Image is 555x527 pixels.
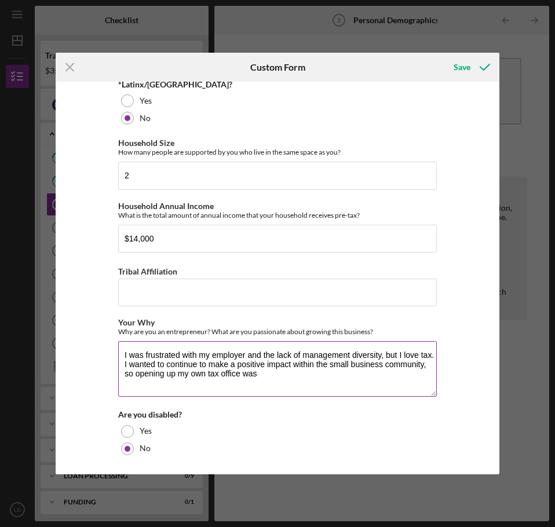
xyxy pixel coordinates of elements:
[140,96,152,105] label: Yes
[118,341,437,397] textarea: I was frustrated with my employer and the lack of management diversity, but I love tax. I wanted ...
[118,148,437,156] div: How many people are supported by you who live in the same space as you?
[118,327,437,336] div: Why are you an entrepreneur? What are you passionate about growing this business?
[118,317,155,327] label: Your Why
[140,426,152,435] label: Yes
[118,410,437,419] div: Are you disabled?
[118,211,437,219] div: What is the total amount of annual income that your household receives pre-tax?
[442,56,499,79] button: Save
[118,80,437,89] div: *Latinx/[GEOGRAPHIC_DATA]?
[454,56,470,79] div: Save
[118,266,177,276] label: Tribal Affiliation
[250,62,305,72] h6: Custom Form
[140,114,151,123] label: No
[118,201,214,211] label: Household Annual Income
[118,138,174,148] label: Household Size
[140,444,151,453] label: No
